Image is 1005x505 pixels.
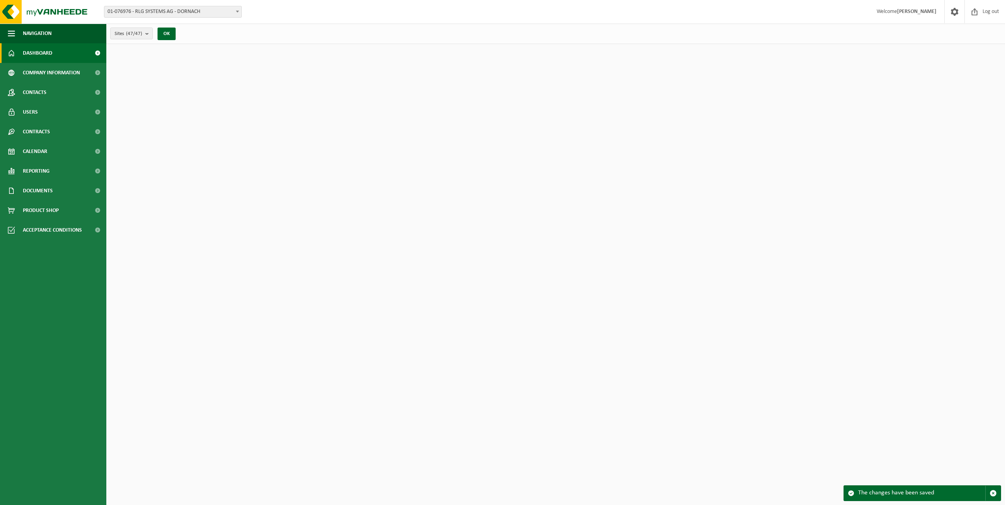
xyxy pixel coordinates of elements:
span: Acceptance conditions [23,220,82,240]
count: (47/47) [126,31,142,36]
span: Sites [115,28,142,40]
span: Contracts [23,122,50,142]
span: Reporting [23,161,50,181]
span: Company information [23,63,80,83]
span: Documents [23,181,53,201]
span: Contacts [23,83,46,102]
button: Sites(47/47) [110,28,153,39]
strong: [PERSON_NAME] [897,9,936,15]
span: 01-076976 - RLG SYSTEMS AG - DORNACH [104,6,242,18]
span: 01-076976 - RLG SYSTEMS AG - DORNACH [104,6,241,17]
span: Navigation [23,24,52,43]
button: OK [158,28,176,40]
span: Calendar [23,142,47,161]
span: Users [23,102,38,122]
div: The changes have been saved [858,486,985,501]
span: Dashboard [23,43,52,63]
span: Product Shop [23,201,59,220]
